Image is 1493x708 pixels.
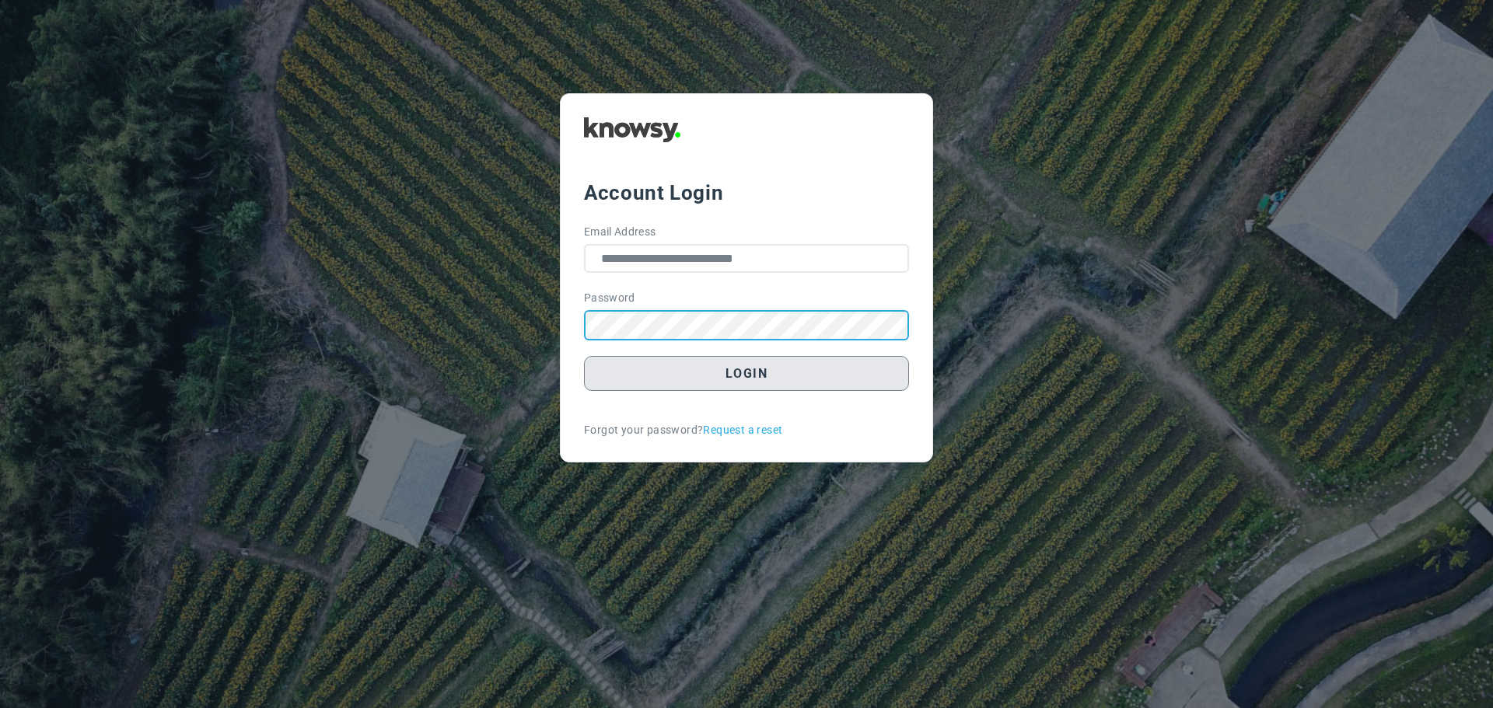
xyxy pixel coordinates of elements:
[584,356,909,391] button: Login
[584,224,656,240] label: Email Address
[584,422,909,438] div: Forgot your password?
[584,179,909,207] div: Account Login
[584,290,635,306] label: Password
[703,422,782,438] a: Request a reset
